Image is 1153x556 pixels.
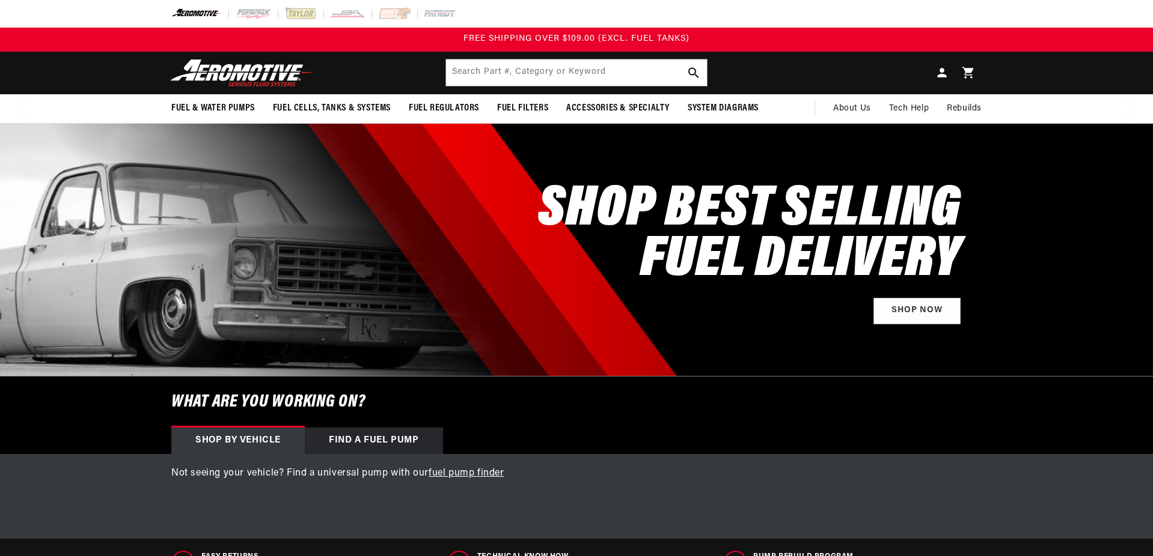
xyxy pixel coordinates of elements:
img: Aeromotive [167,59,317,87]
span: Accessories & Specialty [566,102,670,115]
span: Tech Help [889,102,929,115]
span: Fuel Filters [497,102,548,115]
span: Rebuilds [947,102,982,115]
span: System Diagrams [688,102,759,115]
summary: Fuel Filters [488,94,557,122]
summary: Fuel Cells, Tanks & Systems [264,94,400,122]
summary: Fuel Regulators [400,94,488,122]
summary: Rebuilds [938,94,991,123]
span: Fuel & Water Pumps [171,102,255,115]
h6: What are you working on? [141,376,1012,428]
span: FREE SHIPPING OVER $109.00 (EXCL. FUEL TANKS) [463,34,690,43]
div: Shop by vehicle [171,428,305,454]
summary: Accessories & Specialty [557,94,679,122]
span: Fuel Regulators [409,102,479,115]
summary: System Diagrams [679,94,768,122]
h2: SHOP BEST SELLING FUEL DELIVERY [538,185,961,286]
a: About Us [824,94,880,123]
summary: Fuel & Water Pumps [162,94,264,122]
button: Search Part #, Category or Keyword [680,59,707,86]
a: Shop Now [873,298,961,325]
div: Find a Fuel Pump [305,428,443,454]
a: fuel pump finder [429,468,504,478]
summary: Tech Help [880,94,938,123]
span: About Us [833,104,871,113]
input: Search Part #, Category or Keyword [446,59,707,86]
p: Not seeing your vehicle? Find a universal pump with our [171,466,982,482]
span: Fuel Cells, Tanks & Systems [273,102,391,115]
